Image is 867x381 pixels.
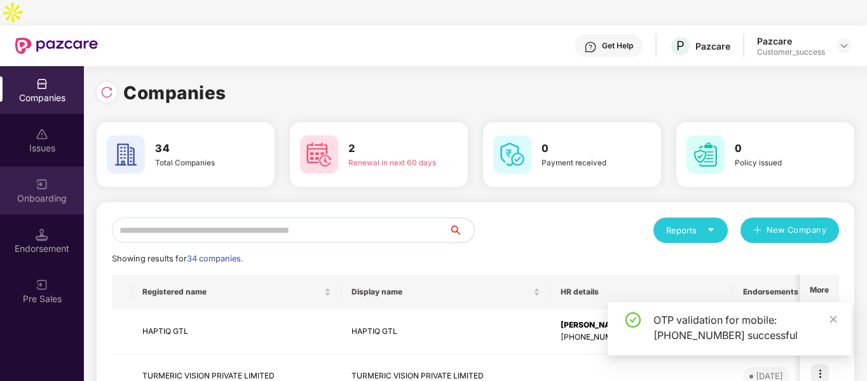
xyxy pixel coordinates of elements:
span: Registered name [142,287,322,297]
div: [PHONE_NUMBER] [561,331,723,343]
div: Get Help [602,41,633,51]
img: svg+xml;base64,PHN2ZyB4bWxucz0iaHR0cDovL3d3dy53My5vcmcvMjAwMC9zdmciIHdpZHRoPSI2MCIgaGVpZ2h0PSI2MC... [107,135,145,174]
img: svg+xml;base64,PHN2ZyB4bWxucz0iaHR0cDovL3d3dy53My5vcmcvMjAwMC9zdmciIHdpZHRoPSI2MCIgaGVpZ2h0PSI2MC... [300,135,338,174]
img: svg+xml;base64,PHN2ZyB4bWxucz0iaHR0cDovL3d3dy53My5vcmcvMjAwMC9zdmciIHdpZHRoPSI2MCIgaGVpZ2h0PSI2MC... [686,135,725,174]
td: HAPTIQ GTL [132,309,341,354]
span: Showing results for [112,254,243,263]
th: Registered name [132,275,341,309]
span: Display name [352,287,531,297]
td: HAPTIQ GTL [341,309,550,354]
span: Endorsements [743,287,816,297]
th: Display name [341,275,550,309]
img: svg+xml;base64,PHN2ZyB3aWR0aD0iMjAiIGhlaWdodD0iMjAiIHZpZXdCb3g9IjAgMCAyMCAyMCIgZmlsbD0ibm9uZSIgeG... [36,178,48,191]
img: svg+xml;base64,PHN2ZyB3aWR0aD0iMTQuNSIgaGVpZ2h0PSIxNC41IiB2aWV3Qm94PSIwIDAgMTYgMTYiIGZpbGw9Im5vbm... [36,228,48,241]
img: New Pazcare Logo [15,38,98,54]
img: svg+xml;base64,PHN2ZyBpZD0iSXNzdWVzX2Rpc2FibGVkIiB4bWxucz0iaHR0cDovL3d3dy53My5vcmcvMjAwMC9zdmciIH... [36,128,48,141]
span: New Company [767,224,827,237]
img: svg+xml;base64,PHN2ZyB4bWxucz0iaHR0cDovL3d3dy53My5vcmcvMjAwMC9zdmciIHdpZHRoPSI2MCIgaGVpZ2h0PSI2MC... [493,135,531,174]
div: Customer_success [757,47,825,57]
div: [PERSON_NAME] [561,319,723,331]
th: HR details [550,275,733,309]
h3: 2 [348,141,436,157]
img: svg+xml;base64,PHN2ZyBpZD0iUmVsb2FkLTMyeDMyIiB4bWxucz0iaHR0cDovL3d3dy53My5vcmcvMjAwMC9zdmciIHdpZH... [100,86,113,99]
img: svg+xml;base64,PHN2ZyBpZD0iSGVscC0zMngzMiIgeG1sbnM9Imh0dHA6Ly93d3cudzMub3JnLzIwMDAvc3ZnIiB3aWR0aD... [584,41,597,53]
span: check-circle [625,312,641,328]
img: svg+xml;base64,PHN2ZyB3aWR0aD0iMjAiIGhlaWdodD0iMjAiIHZpZXdCb3g9IjAgMCAyMCAyMCIgZmlsbD0ibm9uZSIgeG... [36,279,48,291]
span: close [829,315,838,324]
div: Pazcare [757,35,825,47]
h1: Companies [123,79,226,107]
th: More [800,275,839,309]
h3: 0 [735,141,823,157]
img: svg+xml;base64,PHN2ZyBpZD0iRHJvcGRvd24tMzJ4MzIiIHhtbG5zPSJodHRwOi8vd3d3LnczLm9yZy8yMDAwL3N2ZyIgd2... [839,41,849,51]
div: Payment received [542,157,629,169]
span: caret-down [707,226,715,234]
h3: 34 [155,141,243,157]
span: plus [753,226,761,236]
div: Policy issued [735,157,823,169]
div: Pazcare [695,40,730,52]
button: plusNew Company [741,218,839,243]
span: 34 companies. [187,254,243,263]
button: search [448,218,475,243]
div: Reports [666,224,715,237]
h3: 0 [542,141,629,157]
div: Total Companies [155,157,243,169]
div: OTP validation for mobile: [PHONE_NUMBER] successful [653,312,836,343]
div: Renewal in next 60 days [348,157,436,169]
img: svg+xml;base64,PHN2ZyBpZD0iQ29tcGFuaWVzIiB4bWxucz0iaHR0cDovL3d3dy53My5vcmcvMjAwMC9zdmciIHdpZHRoPS... [36,78,48,90]
span: search [448,225,474,235]
span: P [676,38,685,53]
